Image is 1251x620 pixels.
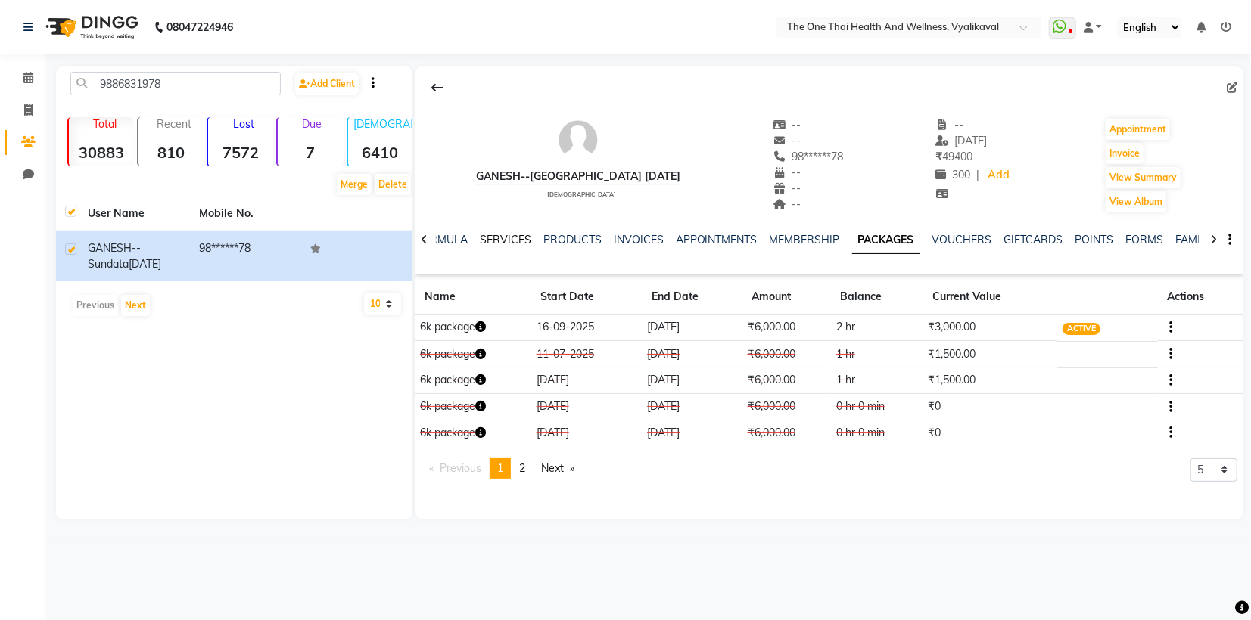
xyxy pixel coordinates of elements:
[976,167,979,183] span: |
[348,143,413,162] strong: 6410
[773,134,801,147] span: --
[415,315,532,341] td: 6k package
[643,367,743,394] td: [DATE]
[831,393,923,420] td: 0 hr 0 min
[1063,375,1119,387] span: CONSUMED
[773,181,801,195] span: --
[1075,233,1114,246] a: POINTS
[935,168,970,181] span: 300
[75,117,134,131] p: Total
[190,197,301,231] th: Mobile No.
[923,315,1057,341] td: ₹3,000.00
[935,118,964,132] span: --
[935,150,972,163] span: 49400
[70,72,281,95] input: Search by Name/Mobile/Email/Code
[643,420,743,446] td: [DATE]
[88,241,141,271] span: GANESH--sundata
[742,315,831,341] td: ₹6,000.00
[145,117,204,131] p: Recent
[79,197,190,231] th: User Name
[742,280,831,315] th: Amount
[534,458,582,479] a: Next
[773,166,801,179] span: --
[935,134,988,147] span: [DATE]
[1063,349,1119,361] span: CONSUMED
[531,393,642,420] td: [DATE]
[852,227,920,254] a: PACKAGES
[281,117,343,131] p: Due
[923,280,1057,315] th: Current Value
[531,315,642,341] td: 16-09-2025
[770,233,840,246] a: MEMBERSHIP
[742,367,831,394] td: ₹6,000.00
[138,143,204,162] strong: 810
[1158,280,1243,315] th: Actions
[1106,167,1181,188] button: View Summary
[497,461,503,475] span: 1
[415,367,532,394] td: 6k package
[121,295,150,316] button: Next
[614,233,664,246] a: INVOICES
[1106,143,1144,164] button: Invoice
[935,150,942,163] span: ₹
[1063,428,1119,440] span: CONSUMED
[531,367,642,394] td: [DATE]
[1063,323,1101,335] span: ACTIVE
[415,280,532,315] th: Name
[354,117,413,131] p: [DEMOGRAPHIC_DATA]
[643,393,743,420] td: [DATE]
[440,461,481,475] span: Previous
[1176,233,1212,246] a: FAMILY
[932,233,992,246] a: VOUCHERS
[337,174,372,195] button: Merge
[295,73,359,95] a: Add Client
[543,233,602,246] a: PRODUCTS
[1126,233,1164,246] a: FORMS
[166,6,233,48] b: 08047224946
[415,233,468,246] a: FORMULA
[831,280,923,315] th: Balance
[547,191,616,198] span: [DEMOGRAPHIC_DATA]
[742,393,831,420] td: ₹6,000.00
[415,420,532,446] td: 6k package
[923,367,1057,394] td: ₹1,500.00
[480,233,531,246] a: SERVICES
[1106,119,1170,140] button: Appointment
[531,341,642,367] td: 11-07-2025
[39,6,142,48] img: logo
[519,461,525,475] span: 2
[422,458,583,479] nav: Pagination
[831,420,923,446] td: 0 hr 0 min
[214,117,273,131] p: Lost
[422,73,453,102] div: Back to Client
[69,143,134,162] strong: 30883
[742,341,831,367] td: ₹6,000.00
[923,341,1057,367] td: ₹1,500.00
[773,197,801,211] span: --
[278,143,343,162] strong: 7
[375,174,411,195] button: Delete
[831,315,923,341] td: 2 hr
[831,341,923,367] td: 1 hr
[773,118,801,132] span: --
[1106,191,1166,212] button: View Album
[531,420,642,446] td: [DATE]
[208,143,273,162] strong: 7572
[1063,401,1119,414] span: CONSUMED
[129,257,161,271] span: [DATE]
[676,233,758,246] a: APPOINTMENTS
[831,367,923,394] td: 1 hr
[643,315,743,341] td: [DATE]
[923,393,1057,420] td: ₹0
[643,280,743,315] th: End Date
[531,280,642,315] th: Start Date
[415,393,532,420] td: 6k package
[415,341,532,367] td: 6k package
[555,117,601,163] img: avatar
[643,341,743,367] td: [DATE]
[476,169,680,184] div: GANESH--[GEOGRAPHIC_DATA] [DATE]
[1004,233,1063,246] a: GIFTCARDS
[985,165,1012,186] a: Add
[923,420,1057,446] td: ₹0
[742,420,831,446] td: ₹6,000.00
